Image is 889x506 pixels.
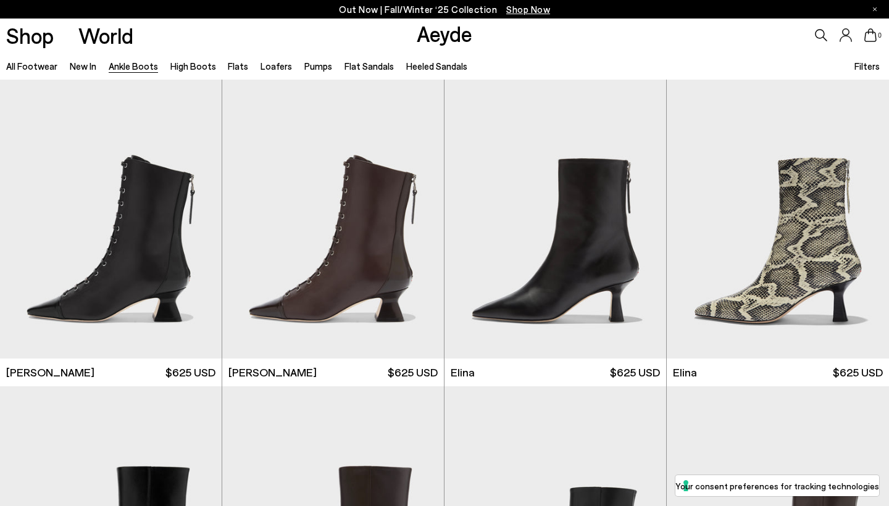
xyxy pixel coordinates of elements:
a: Ankle Boots [109,60,158,72]
button: Your consent preferences for tracking technologies [675,475,879,496]
a: 0 [864,28,877,42]
a: New In [70,60,96,72]
a: Elina $625 USD [667,359,889,386]
span: $625 USD [388,365,438,380]
a: Shop [6,25,54,46]
img: Elina Ankle Boots [444,80,666,358]
a: [PERSON_NAME] $625 USD [222,359,444,386]
span: $625 USD [165,365,215,380]
span: Filters [854,60,880,72]
a: Aeyde [417,20,472,46]
span: Navigate to /collections/new-in [506,4,550,15]
a: World [78,25,133,46]
a: Flats [228,60,248,72]
span: $625 USD [610,365,660,380]
span: [PERSON_NAME] [6,365,94,380]
a: Flat Sandals [344,60,394,72]
span: [PERSON_NAME] [228,365,317,380]
a: Heeled Sandals [406,60,467,72]
label: Your consent preferences for tracking technologies [675,479,879,492]
p: Out Now | Fall/Winter ‘25 Collection [339,2,550,17]
span: 0 [877,32,883,39]
a: High Boots [170,60,216,72]
a: Elina $625 USD [444,359,666,386]
img: Elina Ankle Boots [667,80,889,358]
span: Elina [451,365,475,380]
a: All Footwear [6,60,57,72]
img: Gwen Lace-Up Boots [222,80,444,358]
span: $625 USD [833,365,883,380]
a: Loafers [261,60,292,72]
a: Pumps [304,60,332,72]
span: Elina [673,365,697,380]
